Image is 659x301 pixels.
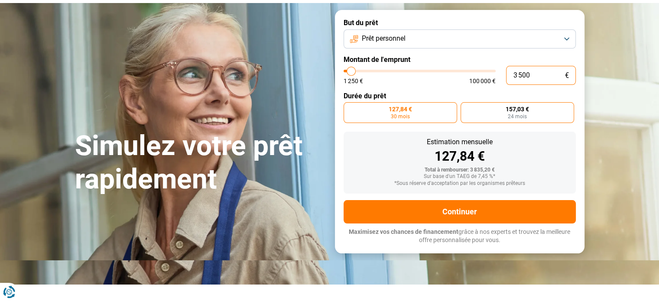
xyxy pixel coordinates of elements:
label: Montant de l'emprunt [344,55,576,64]
span: 30 mois [391,114,410,119]
label: But du prêt [344,19,576,27]
label: Durée du prêt [344,92,576,100]
h1: Simulez votre prêt rapidement [75,129,325,196]
div: Estimation mensuelle [351,139,569,146]
span: 1 250 € [344,78,363,84]
div: Total à rembourser: 3 835,20 € [351,167,569,173]
span: Maximisez vos chances de financement [349,228,458,235]
div: *Sous réserve d'acceptation par les organismes prêteurs [351,181,569,187]
button: Prêt personnel [344,29,576,49]
span: 24 mois [508,114,527,119]
span: Prêt personnel [362,34,406,43]
button: Continuer [344,200,576,223]
span: 100 000 € [469,78,496,84]
p: grâce à nos experts et trouvez la meilleure offre personnalisée pour vous. [344,228,576,245]
div: Sur base d'un TAEG de 7,45 %* [351,174,569,180]
span: 127,84 € [389,106,412,112]
span: 157,03 € [506,106,529,112]
div: 127,84 € [351,150,569,163]
span: € [565,72,569,79]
